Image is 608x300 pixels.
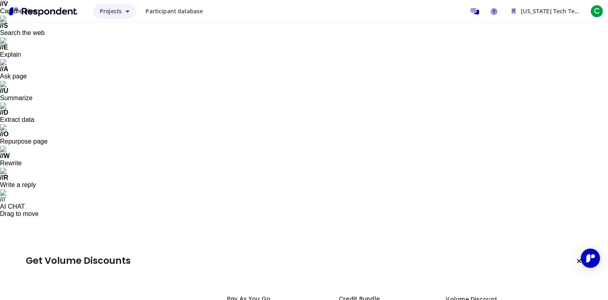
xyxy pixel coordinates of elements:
button: Keep current plan [571,253,587,269]
h1: Get Volume Discounts [26,255,131,267]
div: Open Intercom Messenger [581,249,600,268]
